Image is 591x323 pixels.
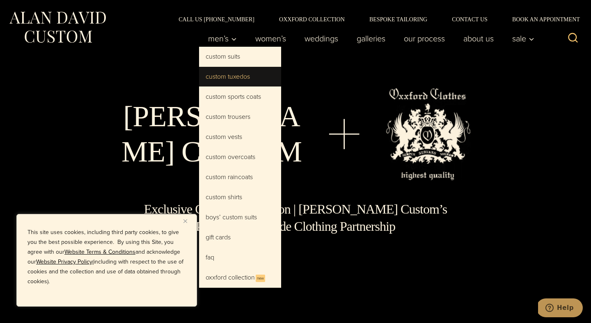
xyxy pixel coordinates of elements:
[166,16,267,22] a: Call Us [PHONE_NUMBER]
[199,227,281,247] a: Gift Cards
[121,99,302,170] h1: [PERSON_NAME] Custom
[199,127,281,147] a: Custom Vests
[500,16,583,22] a: Book an Appointment
[27,227,186,287] p: This site uses cookies, including third party cookies, to give you the best possible experience. ...
[199,207,281,227] a: Boys’ Custom Suits
[199,187,281,207] a: Custom Shirts
[538,298,583,319] iframe: Opens a widget where you can chat to one of our agents
[199,107,281,127] a: Custom Trousers
[183,219,187,223] img: Close
[267,16,357,22] a: Oxxford Collection
[348,30,395,47] a: Galleries
[395,30,454,47] a: Our Process
[256,275,265,282] span: New
[503,30,539,47] button: Sale sub menu toggle
[199,268,281,288] a: Oxxford CollectionNew
[199,147,281,167] a: Custom Overcoats
[199,87,281,107] a: Custom Sports Coats
[183,216,193,226] button: Close
[8,9,107,45] img: Alan David Custom
[246,30,295,47] a: Women’s
[166,16,583,22] nav: Secondary Navigation
[36,257,92,266] a: Website Privacy Policy
[386,88,470,180] img: oxxford clothes, highest quality
[199,67,281,86] a: Custom Tuxedos
[295,30,348,47] a: weddings
[143,201,448,235] h1: Exclusive Oxxford Collection | [PERSON_NAME] Custom’s Premier Handmade Clothing Partnership
[440,16,500,22] a: Contact Us
[199,30,246,47] button: Men’s sub menu toggle
[199,248,281,267] a: FAQ
[64,248,135,256] a: Website Terms & Conditions
[199,47,281,66] a: Custom Suits
[563,29,583,48] button: View Search Form
[199,30,539,47] nav: Primary Navigation
[199,167,281,187] a: Custom Raincoats
[357,16,440,22] a: Bespoke Tailoring
[454,30,503,47] a: About Us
